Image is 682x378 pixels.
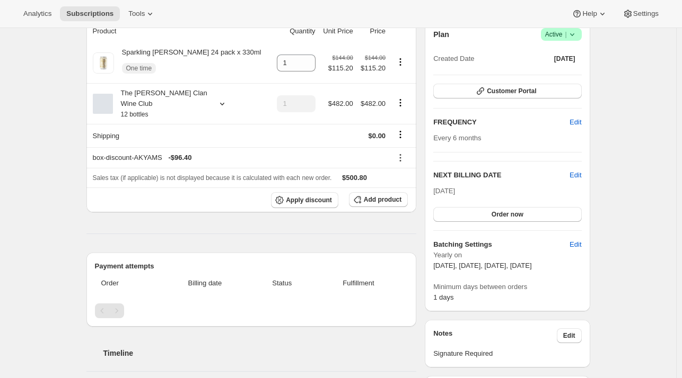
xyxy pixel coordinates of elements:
button: Subscriptions [60,6,120,21]
span: Created Date [433,53,474,64]
div: box-discount-AKYAMS [93,152,386,163]
button: [DATE] [548,51,582,66]
span: Status [255,278,309,289]
span: [DATE] [433,187,455,195]
span: $482.00 [328,100,353,107]
span: Fulfillment [316,278,401,289]
h2: NEXT BILLING DATE [433,170,570,181]
span: $115.20 [360,63,386,74]
h6: Batching Settings [433,239,570,250]
th: Shipping [86,124,272,147]
button: Shipping actions [392,129,409,140]
span: Signature Required [433,348,581,359]
button: Settings [616,6,665,21]
nav: Pagination [95,303,408,318]
th: Order [95,272,159,295]
span: Settings [633,10,659,18]
span: [DATE], [DATE], [DATE], [DATE] [433,262,531,269]
h2: Timeline [103,348,417,358]
span: Add product [364,195,401,204]
span: $500.80 [342,174,367,182]
span: Edit [570,239,581,250]
button: Product actions [392,56,409,68]
h3: Notes [433,328,557,343]
span: Subscriptions [66,10,113,18]
span: | [565,30,566,39]
span: Yearly on [433,250,581,260]
span: $115.20 [328,63,353,74]
span: Edit [563,331,575,340]
button: Edit [570,170,581,181]
small: $144.00 [365,55,386,61]
button: Tools [122,6,162,21]
small: 12 bottles [121,111,148,118]
span: Active [545,29,578,40]
button: Analytics [17,6,58,21]
span: Order now [492,210,523,219]
span: Tools [128,10,145,18]
button: Apply discount [271,192,338,208]
span: 1 days [433,293,453,301]
span: Billing date [161,278,249,289]
button: Help [565,6,614,21]
span: [DATE] [554,55,575,63]
h2: Plan [433,29,449,40]
span: Every 6 months [433,134,481,142]
span: Sales tax (if applicable) is not displayed because it is calculated with each new order. [93,174,332,182]
button: Customer Portal [433,84,581,98]
th: Unit Price [319,20,356,43]
button: Product actions [392,97,409,109]
span: Edit [570,117,581,128]
span: Analytics [23,10,51,18]
img: product img [93,52,114,74]
th: Quantity [272,20,318,43]
span: Minimum days between orders [433,282,581,292]
span: Customer Portal [487,87,536,95]
button: Edit [557,328,582,343]
div: The [PERSON_NAME] Clan Wine Club [113,88,208,120]
h2: FREQUENCY [433,117,570,128]
span: One time [126,64,152,73]
div: Sparkling [PERSON_NAME] 24 pack x 330ml [114,47,261,79]
button: Add product [349,192,408,207]
small: $144.00 [333,55,353,61]
span: - $96.40 [168,152,191,163]
span: $0.00 [369,132,386,140]
span: Help [582,10,597,18]
th: Price [356,20,389,43]
span: $482.00 [361,100,386,107]
button: Order now [433,207,581,222]
h2: Payment attempts [95,261,408,272]
th: Product [86,20,272,43]
button: Edit [563,236,588,253]
span: Apply discount [286,196,332,204]
button: Edit [563,114,588,131]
